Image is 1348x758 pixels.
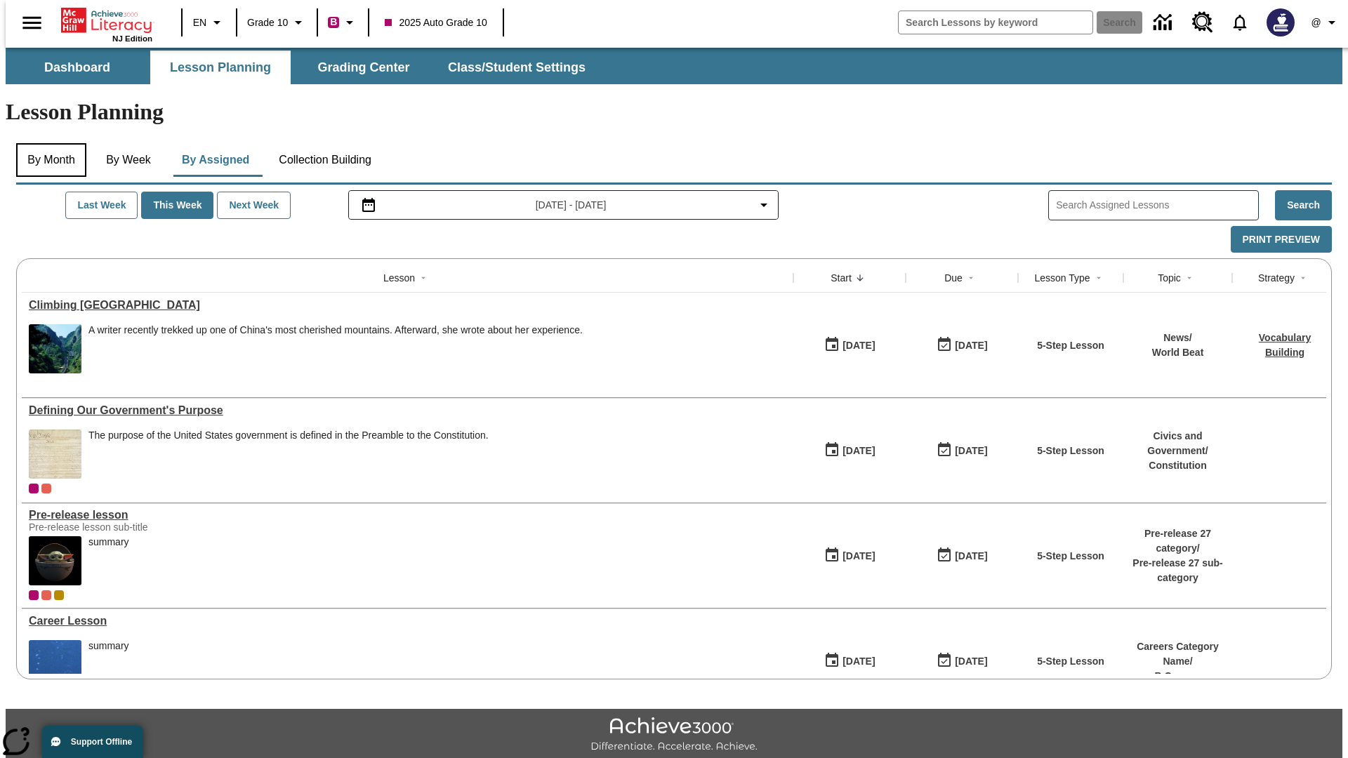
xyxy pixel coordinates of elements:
div: summary [88,536,129,548]
div: Due [944,271,963,285]
button: Profile/Settings [1303,10,1348,35]
img: fish [29,640,81,689]
a: Vocabulary Building [1259,332,1311,358]
div: The purpose of the United States government is defined in the Preamble to the Constitution. [88,430,489,479]
button: 07/22/25: First time the lesson was available [819,332,880,359]
div: Lesson Type [1034,271,1090,285]
button: Language: EN, Select a language [187,10,232,35]
div: [DATE] [955,547,987,565]
div: [DATE] [842,653,875,670]
a: Pre-release lesson, Lessons [29,509,786,521]
button: 07/01/25: First time the lesson was available [819,437,880,464]
button: By Assigned [171,143,260,177]
div: A writer recently trekked up one of China's most cherished mountains. Afterward, she wrote about ... [88,324,583,373]
img: Avatar [1267,8,1295,36]
div: Defining Our Government's Purpose [29,404,786,417]
div: [DATE] [842,337,875,354]
button: Sort [1090,270,1107,286]
button: 01/17/26: Last day the lesson can be accessed [932,648,992,674]
button: Grading Center [293,51,434,84]
span: OL 2025 Auto Grade 11 [41,484,51,493]
button: Select a new avatar [1258,4,1303,41]
button: Open side menu [11,2,53,44]
p: Pre-release 27 sub-category [1130,556,1225,585]
img: This historic document written in calligraphic script on aged parchment, is the Preamble of the C... [29,430,81,479]
img: hero alt text [29,536,81,585]
div: summary [88,640,129,652]
div: summary [88,536,129,585]
button: 06/30/26: Last day the lesson can be accessed [932,332,992,359]
button: Dashboard [7,51,147,84]
img: 6000 stone steps to climb Mount Tai in Chinese countryside [29,324,81,373]
div: Pre-release lesson sub-title [29,521,239,533]
input: Search Assigned Lessons [1056,195,1258,215]
div: summary [88,640,129,689]
p: Constitution [1130,458,1225,473]
svg: Collapse Date Range Filter [755,197,772,213]
p: 5-Step Lesson [1037,654,1104,669]
span: Support Offline [71,737,132,747]
img: Achieve3000 Differentiate Accelerate Achieve [590,717,758,753]
div: [DATE] [955,653,987,670]
div: [DATE] [842,442,875,460]
button: Select the date range menu item [355,197,773,213]
button: Sort [1181,270,1198,286]
a: Climbing Mount Tai, Lessons [29,299,786,312]
div: Topic [1158,271,1181,285]
p: Pre-release 27 category / [1130,526,1225,556]
button: Lesson Planning [150,51,291,84]
p: World Beat [1152,345,1204,360]
button: Sort [852,270,868,286]
div: Lesson [383,271,415,285]
button: Next Week [217,192,291,219]
button: Sort [1295,270,1311,286]
p: Careers Category Name / [1130,639,1225,669]
button: 01/22/25: First time the lesson was available [819,543,880,569]
span: B [330,13,337,31]
span: [DATE] - [DATE] [536,198,607,213]
span: EN [193,15,206,30]
p: 5-Step Lesson [1037,444,1104,458]
div: Current Class [29,484,39,493]
span: NJ Edition [112,34,152,43]
button: By Week [93,143,164,177]
button: 01/13/25: First time the lesson was available [819,648,880,674]
div: SubNavbar [6,51,598,84]
button: Last Week [65,192,138,219]
button: Sort [963,270,979,286]
span: @ [1311,15,1321,30]
a: Notifications [1222,4,1258,41]
button: Boost Class color is violet red. Change class color [322,10,364,35]
div: Career Lesson [29,615,786,627]
div: Current Class [29,590,39,600]
button: Print Preview [1231,226,1332,253]
div: Start [831,271,852,285]
p: Civics and Government / [1130,429,1225,458]
button: Grade: Grade 10, Select a grade [242,10,312,35]
p: 5-Step Lesson [1037,338,1104,353]
button: Search [1275,190,1332,220]
button: Collection Building [267,143,383,177]
div: [DATE] [842,547,875,565]
a: Home [61,6,152,34]
input: search field [899,11,1092,34]
div: [DATE] [955,337,987,354]
a: Resource Center, Will open in new tab [1184,4,1222,41]
div: OL 2025 Auto Grade 11 [41,590,51,600]
button: Support Offline [42,726,143,758]
button: 03/31/26: Last day the lesson can be accessed [932,437,992,464]
div: New 2025 class [54,590,64,600]
div: SubNavbar [6,48,1342,84]
div: A writer recently trekked up one of China's most cherished mountains. Afterward, she wrote about ... [88,324,583,336]
div: Climbing Mount Tai [29,299,786,312]
span: Grade 10 [247,15,288,30]
p: B Careers [1130,669,1225,684]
